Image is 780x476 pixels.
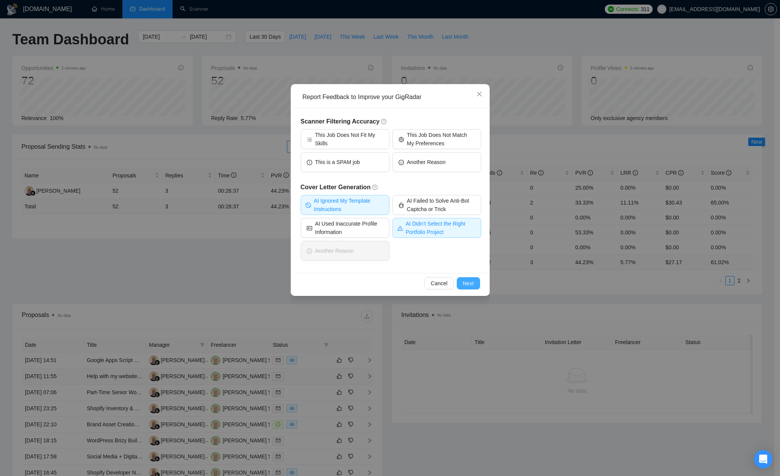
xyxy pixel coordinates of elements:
[469,84,490,105] button: Close
[301,117,481,126] h5: Scanner Filtering Accuracy
[406,219,476,236] span: AI Didn’t Select the Right Portfolio Project
[392,152,481,172] button: frownAnother Reason
[392,129,481,149] button: settingThis Job Does Not Match My Preferences
[307,159,312,165] span: exclamation-circle
[306,202,311,208] span: stop
[303,93,483,101] div: Report Feedback to Improve your GigRadar
[407,131,475,148] span: This Job Does Not Match My Preferences
[301,152,389,172] button: exclamation-circleThis is a SPAM job
[381,119,387,125] span: question-circle
[407,197,475,213] span: AI Failed to Solve Anti-Bot Captcha or Trick
[301,183,481,192] h5: Cover Letter Generation
[307,136,312,142] span: bars
[307,225,312,231] span: idcard
[315,131,383,148] span: This Job Does Not Fit My Skills
[301,241,389,261] button: frownAnother Reason
[457,277,480,289] button: Next
[399,159,404,165] span: frown
[397,225,403,231] span: warning
[392,195,481,215] button: bugAI Failed to Solve Anti-Bot Captcha or Trick
[372,184,378,190] span: question-circle
[431,279,448,288] span: Cancel
[399,136,404,142] span: setting
[407,158,446,166] span: Another Reason
[315,219,383,236] span: AI Used Inaccurate Profile Information
[301,129,389,149] button: barsThis Job Does Not Fit My Skills
[754,450,772,468] div: Open Intercom Messenger
[425,277,454,289] button: Cancel
[392,218,481,238] button: warningAI Didn’t Select the Right Portfolio Project
[314,197,384,213] span: AI Ignored My Template Instructions
[463,279,474,288] span: Next
[315,158,360,166] span: This is a SPAM job
[476,91,482,97] span: close
[301,218,389,238] button: idcardAI Used Inaccurate Profile Information
[399,202,404,208] span: bug
[301,195,389,215] button: stopAI Ignored My Template Instructions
